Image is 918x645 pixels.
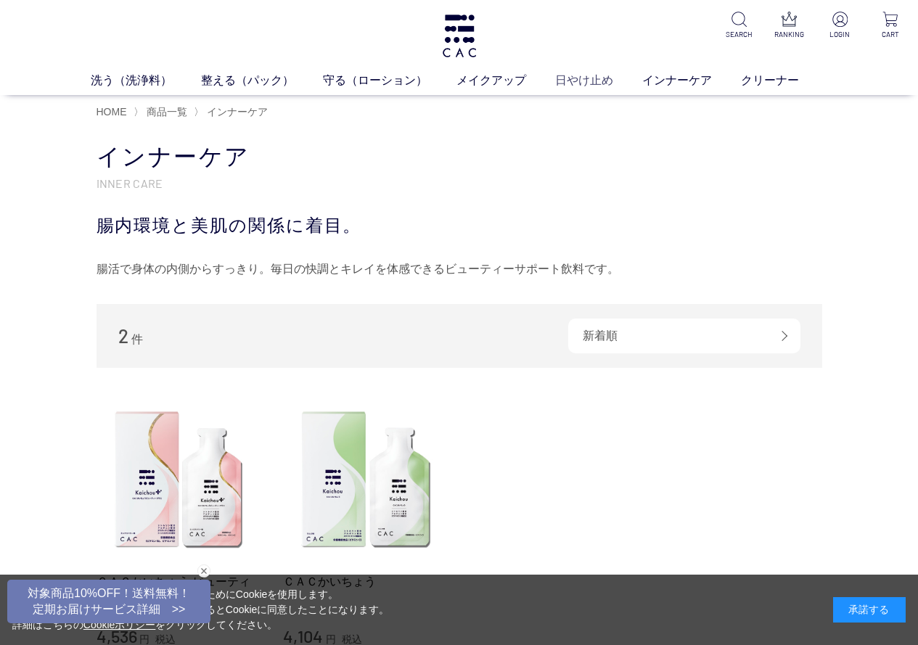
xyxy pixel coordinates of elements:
div: 承諾する [833,597,906,623]
a: HOME [97,106,127,118]
h1: インナーケア [97,141,822,173]
div: 腸活で身体の内側からすっきり。毎日の快調とキレイを体感できるビューティーサポート飲料です。 [97,258,822,281]
a: クリーナー [741,72,828,89]
a: メイクアップ [456,72,555,89]
a: 商品一覧 [144,106,187,118]
a: CART [874,12,906,40]
span: インナーケア [207,106,268,118]
p: INNER CARE [97,176,822,191]
a: インナーケア [642,72,741,89]
li: 〉 [134,105,191,119]
div: 新着順 [568,319,800,353]
p: LOGIN [824,29,856,40]
img: logo [440,15,478,57]
a: LOGIN [824,12,856,40]
a: 守る（ローション） [323,72,456,89]
a: RANKING [773,12,806,40]
li: 〉 [194,105,271,119]
span: 商品一覧 [147,106,187,118]
a: ＣＡＣかいちょう [283,574,448,589]
div: 腸内環境と美肌の関係に着目。 [97,213,822,239]
a: 洗う（洗浄料） [91,72,201,89]
a: ＣＡＣかいちょう ビューティープラス [97,574,262,605]
a: SEARCH [723,12,755,40]
span: 2 [118,324,128,347]
img: ＣＡＣかいちょう ビューティープラス [97,397,262,562]
span: 件 [131,333,143,345]
p: CART [874,29,906,40]
a: インナーケア [204,106,268,118]
a: 日やけ止め [555,72,642,89]
img: ＣＡＣかいちょう [283,397,448,562]
p: RANKING [773,29,806,40]
p: SEARCH [723,29,755,40]
a: 整える（パック） [201,72,323,89]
